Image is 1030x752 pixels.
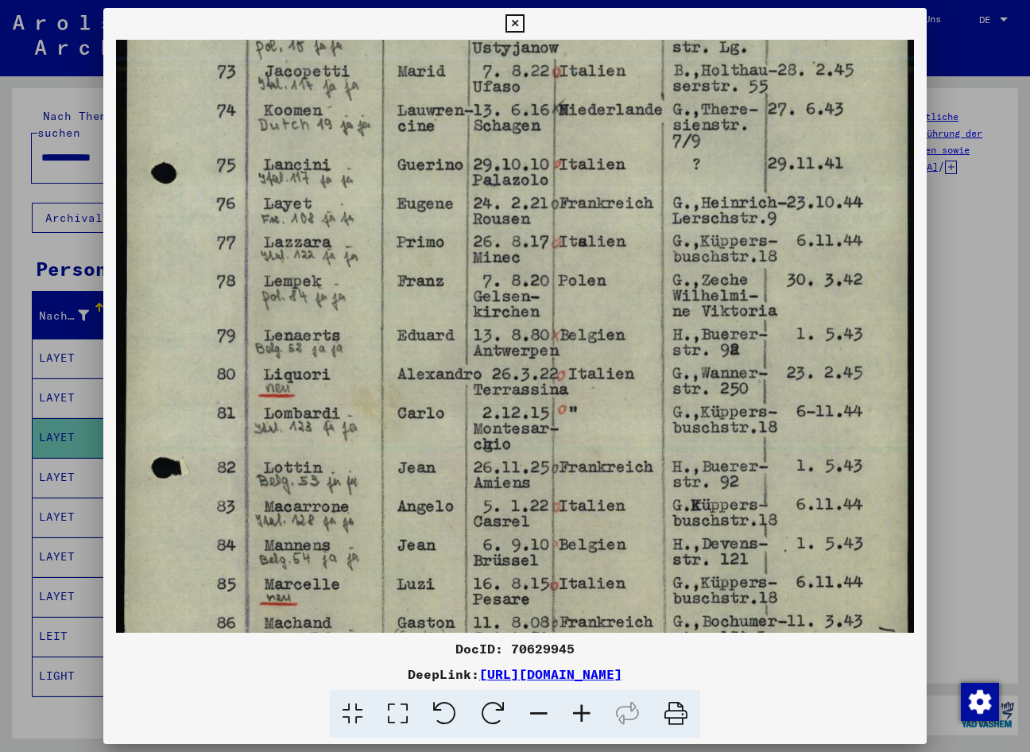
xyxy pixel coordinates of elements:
[961,683,999,721] img: Zustimmung ändern
[103,639,927,658] div: DocID: 70629945
[960,682,998,720] div: Zustimmung ändern
[103,665,927,684] div: DeepLink:
[479,666,622,682] a: [URL][DOMAIN_NAME]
